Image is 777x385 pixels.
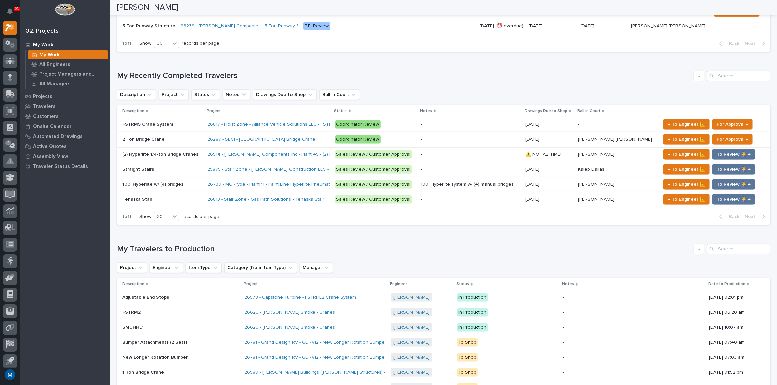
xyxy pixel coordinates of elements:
[117,89,156,100] button: Description
[421,167,422,172] div: -
[745,214,759,220] span: Next
[223,89,250,100] button: Notes
[117,209,137,225] p: 1 of 1
[191,89,220,100] button: Status
[122,338,188,345] p: Bumper Attachments (2 Sets)
[563,355,564,360] div: -
[33,124,72,130] p: Onsite Calendar
[244,340,412,345] a: 26781 - Grand Design RV - GDRV12 - New Longer Rotation Bumper Attachment
[717,165,751,173] span: To Review 👨‍🏭 →
[33,104,56,110] p: Travelers
[393,325,430,330] a: [PERSON_NAME]
[39,62,70,68] p: All Engineers
[668,135,705,143] span: ← To Engineer 📐
[244,280,258,288] p: Project
[122,22,177,29] p: 5 Ton Runway Structure
[709,370,760,375] p: [DATE] 01:52 pm
[244,310,335,315] a: 26629 - [PERSON_NAME] Smoke - Cranes
[122,353,189,360] p: New Longer Rotation Bumper
[186,262,222,273] button: Item Type
[578,195,616,202] p: [PERSON_NAME]
[725,214,739,220] span: Back
[457,353,478,362] div: To Shop
[563,295,564,300] div: -
[663,164,710,175] button: ← To Engineer 📐
[421,137,422,142] div: -
[563,370,564,375] div: -
[20,91,110,101] a: Projects
[122,180,185,187] p: 100' Hyperlite w/ (4) bridges
[122,308,142,315] p: FSTRM2
[33,114,59,120] p: Customers
[393,370,430,375] a: [PERSON_NAME]
[578,135,653,142] p: [PERSON_NAME] [PERSON_NAME]
[525,135,541,142] p: [DATE]
[709,340,760,345] p: [DATE] 07:40 am
[714,41,742,47] button: Back
[20,111,110,121] a: Customers
[39,81,71,87] p: All Managers
[562,280,574,288] p: Notes
[207,137,315,142] a: 26287 - SECI - [GEOGRAPHIC_DATA] Bridge Crane
[707,71,770,81] div: Search
[631,22,707,29] p: [PERSON_NAME] [PERSON_NAME]
[457,338,478,347] div: To Shop
[244,295,356,300] a: 26578 - Capstone Turbine - FSTRHL2 Crane System
[525,120,541,127] p: [DATE]
[335,150,412,159] div: Sales Review / Customer Approval
[253,89,317,100] button: Drawings Due to Shop
[717,180,751,188] span: To Review 👨‍🏭 →
[335,135,381,144] div: Coordinator Review
[742,214,770,220] button: Next
[117,350,770,365] tr: New Longer Rotation BumperNew Longer Rotation Bumper 26781 - Grand Design RV - GDRV12 - New Longe...
[122,368,165,375] p: 1 Ton Bridge Crane
[578,165,606,172] p: Kaleb Dallas
[663,194,710,205] button: ← To Engineer 📐
[745,41,759,47] span: Next
[244,325,335,330] a: 26629 - [PERSON_NAME] Smoke - Cranes
[421,182,514,187] div: 100' Hyperlite system w/ (4) manual bridges
[117,35,137,52] p: 1 of 1
[668,180,705,188] span: ← To Engineer 📐
[319,89,360,100] button: Ball in Court
[668,165,705,173] span: ← To Engineer 📐
[117,244,691,254] h1: My Travelers to Production
[122,120,174,127] p: FSTRM5 Crane System
[714,214,742,220] button: Back
[117,290,770,305] tr: Adjustable End StopsAdjustable End Stops 26578 - Capstone Turbine - FSTRHL2 Crane System [PERSON_...
[33,94,52,100] p: Projects
[712,134,753,145] button: For Approval →
[529,23,575,29] p: [DATE]
[712,119,753,130] button: For Approval →
[712,164,755,175] button: To Review 👨‍🏭 →
[139,214,151,220] p: Show
[581,22,596,29] p: [DATE]
[393,295,430,300] a: [PERSON_NAME]
[577,107,600,115] p: Ball in Court
[117,320,770,335] tr: SMUHHL1SMUHHL1 26629 - [PERSON_NAME] Smoke - Cranes [PERSON_NAME] In Production- [DATE] 10:07 am
[717,120,748,128] span: For Approval →
[335,180,412,189] div: Sales Review / Customer Approval
[224,262,297,273] button: Category (from Item Type)
[578,180,616,187] p: [PERSON_NAME]
[207,107,221,115] p: Project
[154,40,170,47] div: 30
[668,195,705,203] span: ← To Engineer 📐
[207,197,324,202] a: 26813 - Stair Zone - Gas Path Solutions - Tenaska Stair
[390,280,407,288] p: Engineer
[300,262,333,273] button: Manager
[421,122,422,127] div: -
[150,262,183,273] button: Engineer
[457,308,488,317] div: In Production
[480,22,525,29] p: [DATE] (⏰ overdue)
[117,335,770,350] tr: Bumper Attachments (2 Sets)Bumper Attachments (2 Sets) 26781 - Grand Design RV - GDRV12 - New Lon...
[26,79,110,88] a: All Managers
[708,280,745,288] p: Date to Production
[457,368,478,377] div: To Shop
[456,280,469,288] p: Status
[725,41,739,47] span: Back
[207,182,348,187] a: 26739 - MORryde - Plant 11 - Paint Line Hyperlite Pneumatic Crane
[39,52,60,58] p: My Work
[457,293,488,302] div: In Production
[563,340,564,345] div: -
